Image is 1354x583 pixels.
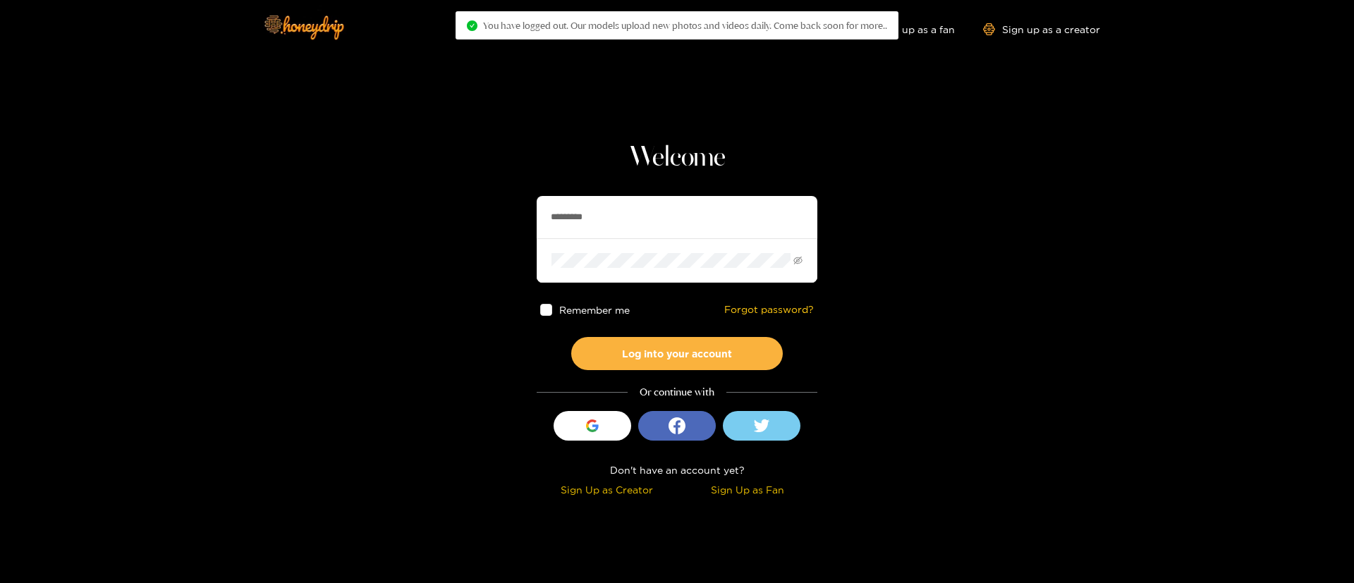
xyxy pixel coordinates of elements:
span: Remember me [559,305,630,315]
div: Sign Up as Creator [540,481,673,498]
div: Or continue with [537,384,817,400]
span: check-circle [467,20,477,31]
span: eye-invisible [793,256,803,265]
span: You have logged out. Our models upload new photos and videos daily. Come back soon for more.. [483,20,887,31]
h1: Welcome [537,141,817,175]
a: Sign up as a fan [858,23,955,35]
a: Forgot password? [724,304,814,316]
button: Log into your account [571,337,783,370]
div: Sign Up as Fan [681,481,814,498]
div: Don't have an account yet? [537,462,817,478]
a: Sign up as a creator [983,23,1100,35]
